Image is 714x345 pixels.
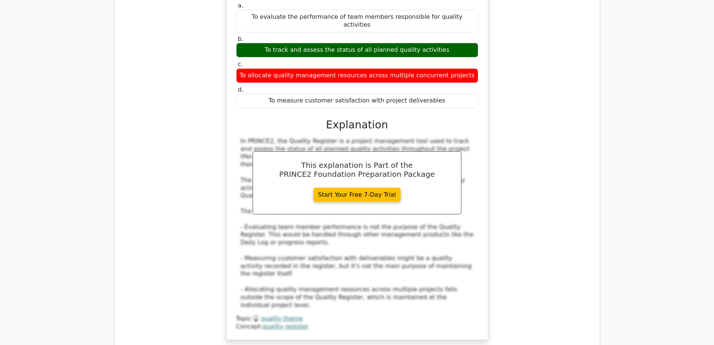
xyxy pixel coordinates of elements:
h3: Explanation [241,119,474,131]
span: c. [238,60,243,68]
a: Start Your Free 7-Day Trial [313,188,401,202]
span: d. [238,86,244,93]
div: To track and assess the status of all planned quality activities [236,43,478,57]
span: a. [238,2,244,9]
div: To allocate quality management resources across multiple concurrent projects [236,68,478,83]
div: To measure customer satisfaction with project deliverables [236,93,478,108]
div: In PRINCE2, the Quality Register is a project management tool used to track and assess the status... [241,137,474,309]
div: To evaluate the performance of team members responsible for quality activities [236,10,478,32]
span: b. [238,35,244,42]
a: quality register [263,323,308,330]
a: quality theme [261,315,303,322]
div: Concept: [236,323,478,331]
div: Topic: [236,315,478,323]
